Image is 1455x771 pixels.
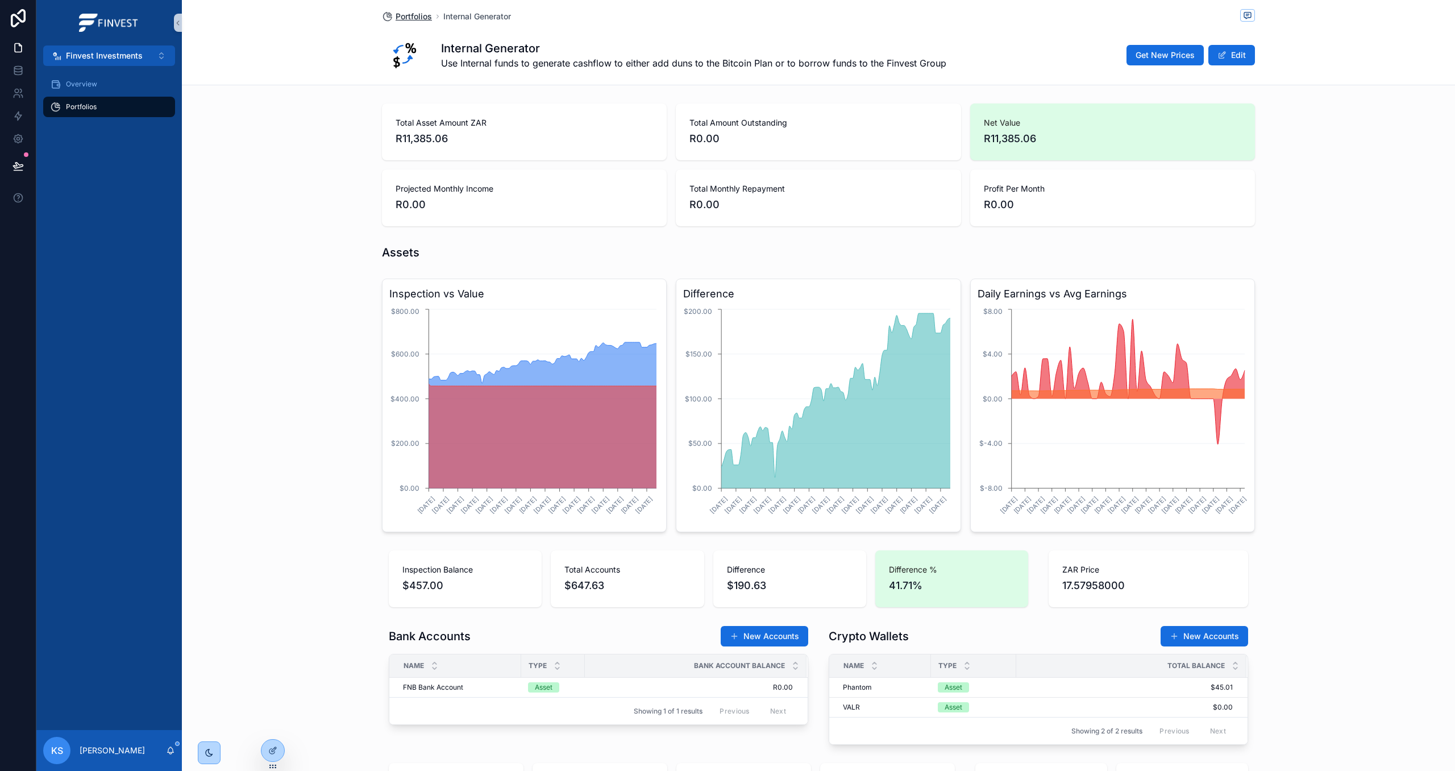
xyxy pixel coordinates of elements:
[884,495,904,515] text: [DATE]
[721,626,808,646] button: New Accounts
[396,183,653,194] span: Projected Monthly Income
[709,495,729,515] text: [DATE]
[694,661,785,670] span: Bank Account Balance
[684,307,712,316] tspan: $200.00
[983,307,1002,316] tspan: $8.00
[843,683,872,692] span: Phantom
[1227,495,1248,515] text: [DATE]
[1012,495,1032,515] text: [DATE]
[811,495,832,515] text: [DATE]
[389,286,659,302] h3: Inspection vs Value
[999,495,1019,515] text: [DATE]
[979,484,1002,492] tspan: $-8.00
[528,682,578,693] a: Asset
[938,661,957,670] span: Type
[1106,495,1126,515] text: [DATE]
[1092,495,1113,515] text: [DATE]
[80,745,145,756] p: [PERSON_NAME]
[390,395,419,403] tspan: $400.00
[547,495,567,515] text: [DATE]
[1017,683,1233,692] a: $45.01
[1079,495,1100,515] text: [DATE]
[1160,495,1180,515] text: [DATE]
[430,495,451,515] text: [DATE]
[978,306,1248,525] div: chart
[928,495,949,515] text: [DATE]
[518,495,538,515] text: [DATE]
[1066,495,1086,515] text: [DATE]
[382,11,432,22] a: Portfolios
[634,495,654,515] text: [DATE]
[561,495,581,515] text: [DATE]
[889,564,1015,575] span: Difference %
[945,702,962,712] div: Asset
[781,495,802,515] text: [DATE]
[403,683,463,692] span: FNB Bank Account
[441,56,946,70] span: Use Internal funds to generate cashflow to either add duns to the Bitcoin Plan or to borrow funds...
[1133,495,1153,515] text: [DATE]
[402,564,528,575] span: Inspection Balance
[564,578,690,594] span: $647.63
[855,495,875,515] text: [DATE]
[843,703,860,712] span: VALR
[620,495,640,515] text: [DATE]
[402,578,528,594] span: $457.00
[396,131,653,147] span: R11,385.06
[1161,626,1248,646] button: New Accounts
[1187,495,1207,515] text: [DATE]
[1167,661,1225,670] span: Total Balance
[1173,495,1194,515] text: [DATE]
[1017,703,1233,712] a: $0.00
[441,40,946,56] h1: Internal Generator
[1213,495,1234,515] text: [DATE]
[689,131,947,147] span: R0.00
[585,683,793,692] a: R0.00
[532,495,552,515] text: [DATE]
[382,244,419,260] h1: Assets
[459,495,480,515] text: [DATE]
[1071,727,1142,736] span: Showing 2 of 2 results
[66,102,97,111] span: Portfolios
[1025,495,1046,515] text: [DATE]
[982,350,1002,358] tspan: $4.00
[840,495,860,515] text: [DATE]
[403,683,514,692] a: FNB Bank Account
[978,286,1248,302] h3: Daily Earnings vs Avg Earnings
[984,117,1241,128] span: Net Value
[400,484,419,492] tspan: $0.00
[688,439,712,447] tspan: $50.00
[689,117,947,128] span: Total Amount Outstanding
[396,11,432,22] span: Portfolios
[889,578,1015,594] span: 41.71%
[391,439,419,447] tspan: $200.00
[396,197,653,213] span: R0.00
[1146,495,1167,515] text: [DATE]
[605,495,625,515] text: [DATE]
[1039,495,1059,515] text: [DATE]
[1136,49,1195,61] span: Get New Prices
[727,564,853,575] span: Difference
[913,495,934,515] text: [DATE]
[474,495,494,515] text: [DATE]
[51,744,63,757] span: KS
[979,439,1002,447] tspan: $-4.00
[753,495,773,515] text: [DATE]
[1208,45,1255,65] button: Edit
[445,495,465,515] text: [DATE]
[727,578,853,594] span: $190.63
[535,682,552,693] div: Asset
[576,495,596,515] text: [DATE]
[870,495,890,515] text: [DATE]
[634,707,702,716] span: Showing 1 of 1 results
[443,11,511,22] a: Internal Generator
[692,484,712,492] tspan: $0.00
[689,197,947,213] span: R0.00
[416,495,436,515] text: [DATE]
[79,14,139,32] img: App logo
[683,286,953,302] h3: Difference
[66,50,143,61] span: Finvest Investments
